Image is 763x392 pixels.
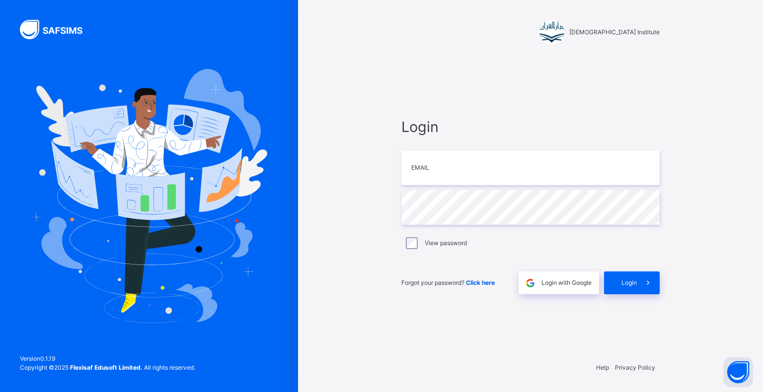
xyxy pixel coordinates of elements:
span: Forgot your password? [401,279,495,286]
strong: Flexisaf Edusoft Limited. [70,364,143,371]
button: Open asap [723,357,753,387]
img: Hero Image [31,69,267,323]
a: Click here [466,279,495,286]
label: View password [425,239,467,248]
span: Copyright © 2025 All rights reserved. [20,364,195,371]
span: Version 0.1.19 [20,354,195,363]
a: Help [596,364,609,371]
span: Login [401,116,660,137]
a: Privacy Policy [615,364,655,371]
img: google.396cfc9801f0270233282035f929180a.svg [525,277,536,289]
span: Login with Google [541,278,592,287]
img: SAFSIMS Logo [20,20,94,39]
span: Login [621,278,637,287]
span: [DEMOGRAPHIC_DATA] Institute [569,28,660,37]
